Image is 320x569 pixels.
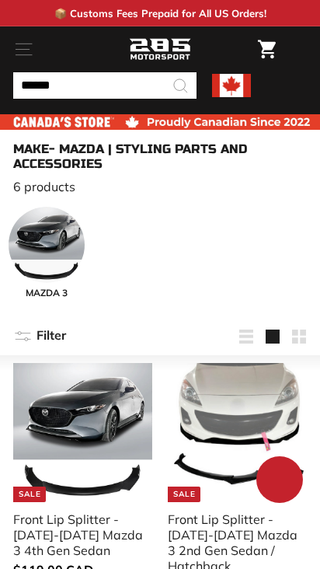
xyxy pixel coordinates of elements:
div: Sale [168,487,200,502]
p: 📦 Customs Fees Prepaid for All US Orders! [54,7,266,19]
img: 2010 mazdaspeed3 front lip [168,363,307,502]
inbox-online-store-chat: Shopify online store chat [252,456,308,507]
button: Filter [13,318,66,355]
img: Logo_285_Motorsport_areodynamics_components [129,37,191,63]
a: Cart [250,27,283,72]
div: Sale [13,487,46,502]
div: Front Lip Splitter - [DATE]-[DATE] Mazda 3 4th Gen Sedan [13,511,143,558]
span: MAZDA 3 [9,287,85,298]
a: MAZDA 3 [9,207,85,298]
input: Search [13,72,197,99]
p: 6 products [13,179,307,194]
h1: Make- Mazda | Styling Parts and Accessories [13,141,307,171]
